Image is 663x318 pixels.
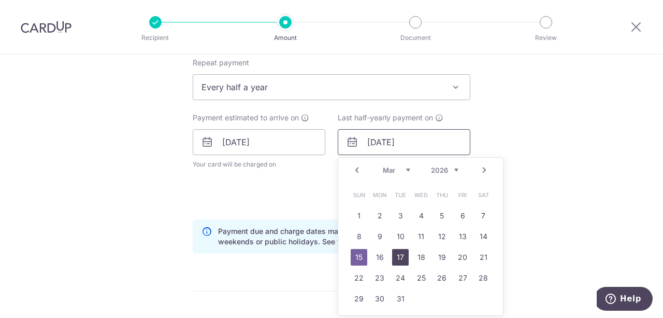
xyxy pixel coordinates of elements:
[475,208,492,224] a: 7
[413,249,429,266] a: 18
[413,270,429,286] a: 25
[413,228,429,245] a: 11
[434,249,450,266] a: 19
[454,270,471,286] a: 27
[392,228,409,245] a: 10
[351,164,363,176] a: Prev
[371,291,388,307] a: 30
[434,208,450,224] a: 5
[434,228,450,245] a: 12
[392,208,409,224] a: 3
[392,187,409,203] span: Tuesday
[454,249,471,266] a: 20
[193,129,325,155] input: DD / MM / YYYY
[475,187,492,203] span: Saturday
[351,187,367,203] span: Sunday
[434,270,450,286] a: 26
[193,75,470,100] span: Every half a year
[454,228,471,245] a: 13
[371,249,388,266] a: 16
[21,21,71,33] img: CardUp
[338,113,433,123] span: Last half-yearly payment on
[193,74,470,100] span: Every half a year
[351,228,367,245] a: 8
[597,287,653,313] iframe: Opens a widget where you can find more information
[247,33,324,43] p: Amount
[454,208,471,224] a: 6
[475,270,492,286] a: 28
[392,249,409,266] a: 17
[392,291,409,307] a: 31
[392,270,409,286] a: 24
[478,164,491,176] a: Next
[434,187,450,203] span: Thursday
[371,228,388,245] a: 9
[117,33,194,43] p: Recipient
[371,187,388,203] span: Monday
[193,113,299,123] span: Payment estimated to arrive on
[413,187,429,203] span: Wednesday
[193,159,325,170] span: Your card will be charged on
[351,249,367,266] a: 15
[338,129,470,155] input: DD / MM / YYYY
[351,270,367,286] a: 22
[454,187,471,203] span: Friday
[351,291,367,307] a: 29
[371,208,388,224] a: 2
[371,270,388,286] a: 23
[508,33,584,43] p: Review
[413,208,429,224] a: 4
[475,249,492,266] a: 21
[351,208,367,224] a: 1
[377,33,454,43] p: Document
[193,58,249,68] label: Repeat payment
[475,228,492,245] a: 14
[218,226,462,247] p: Payment due and charge dates may be adjusted if it falls on weekends or public holidays. See fina...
